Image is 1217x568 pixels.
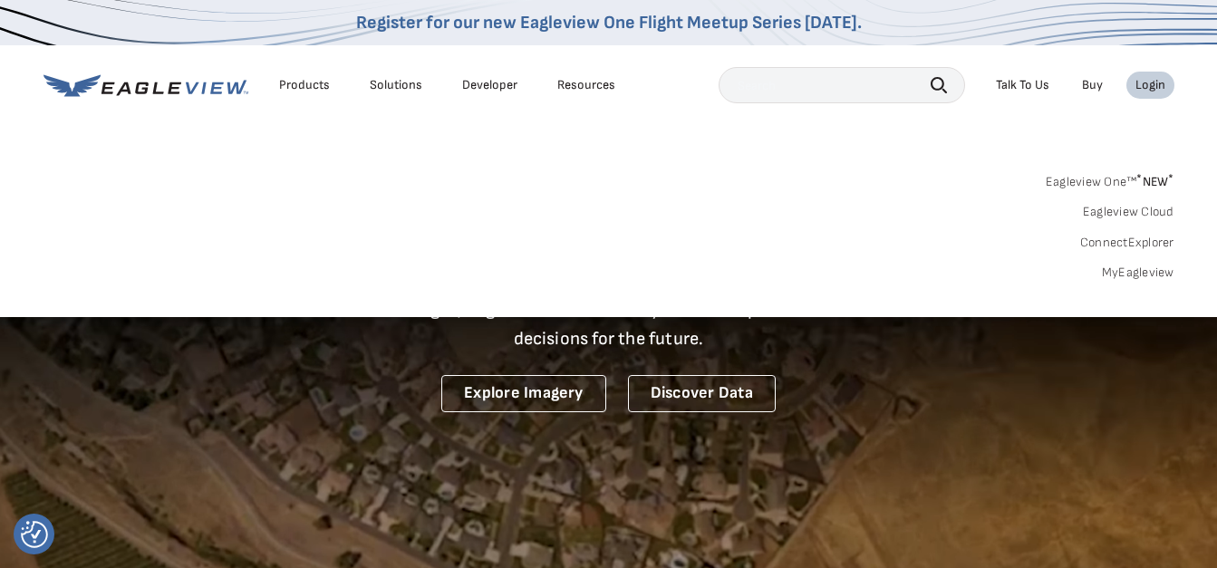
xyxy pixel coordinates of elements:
[628,375,776,412] a: Discover Data
[1080,235,1174,251] a: ConnectExplorer
[1102,265,1174,281] a: MyEagleview
[1135,77,1165,93] div: Login
[441,375,606,412] a: Explore Imagery
[370,77,422,93] div: Solutions
[462,77,517,93] a: Developer
[21,521,48,548] img: Revisit consent button
[1082,77,1103,93] a: Buy
[719,67,965,103] input: Search
[21,521,48,548] button: Consent Preferences
[1136,174,1174,189] span: NEW
[279,77,330,93] div: Products
[557,77,615,93] div: Resources
[1046,168,1174,189] a: Eagleview One™*NEW*
[996,77,1049,93] div: Talk To Us
[356,12,862,34] a: Register for our new Eagleview One Flight Meetup Series [DATE].
[1083,204,1174,220] a: Eagleview Cloud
